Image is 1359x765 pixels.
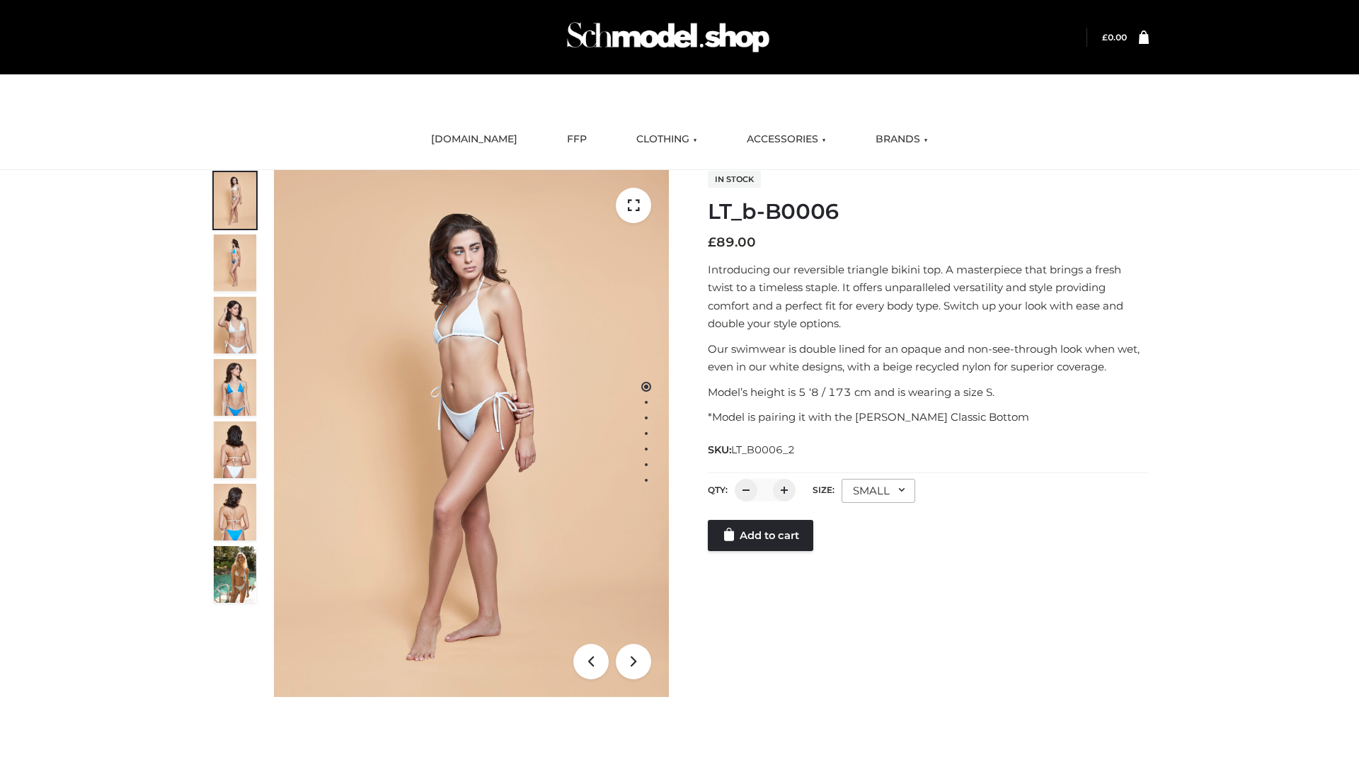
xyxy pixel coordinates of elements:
[562,9,774,65] img: Schmodel Admin 964
[736,124,837,155] a: ACCESSORIES
[708,484,728,495] label: QTY:
[865,124,939,155] a: BRANDS
[214,484,256,540] img: ArielClassicBikiniTop_CloudNine_AzureSky_OW114ECO_8-scaled.jpg
[1102,32,1127,42] a: £0.00
[214,421,256,478] img: ArielClassicBikiniTop_CloudNine_AzureSky_OW114ECO_7-scaled.jpg
[708,520,813,551] a: Add to cart
[708,234,756,250] bdi: 89.00
[731,443,795,456] span: LT_B0006_2
[274,170,669,697] img: LT_b-B0006
[708,383,1149,402] p: Model’s height is 5 ‘8 / 173 cm and is wearing a size S.
[556,124,597,155] a: FFP
[214,234,256,291] img: ArielClassicBikiniTop_CloudNine_AzureSky_OW114ECO_2-scaled.jpg
[708,408,1149,426] p: *Model is pairing it with the [PERSON_NAME] Classic Bottom
[626,124,708,155] a: CLOTHING
[214,546,256,603] img: Arieltop_CloudNine_AzureSky2.jpg
[214,297,256,353] img: ArielClassicBikiniTop_CloudNine_AzureSky_OW114ECO_3-scaled.jpg
[708,261,1149,333] p: Introducing our reversible triangle bikini top. A masterpiece that brings a fresh twist to a time...
[842,479,915,503] div: SMALL
[1102,32,1127,42] bdi: 0.00
[420,124,528,155] a: [DOMAIN_NAME]
[708,441,796,458] span: SKU:
[1102,32,1108,42] span: £
[214,359,256,416] img: ArielClassicBikiniTop_CloudNine_AzureSky_OW114ECO_4-scaled.jpg
[708,171,761,188] span: In stock
[708,234,716,250] span: £
[708,199,1149,225] h1: LT_b-B0006
[214,172,256,229] img: ArielClassicBikiniTop_CloudNine_AzureSky_OW114ECO_1-scaled.jpg
[708,340,1149,376] p: Our swimwear is double lined for an opaque and non-see-through look when wet, even in our white d...
[813,484,835,495] label: Size:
